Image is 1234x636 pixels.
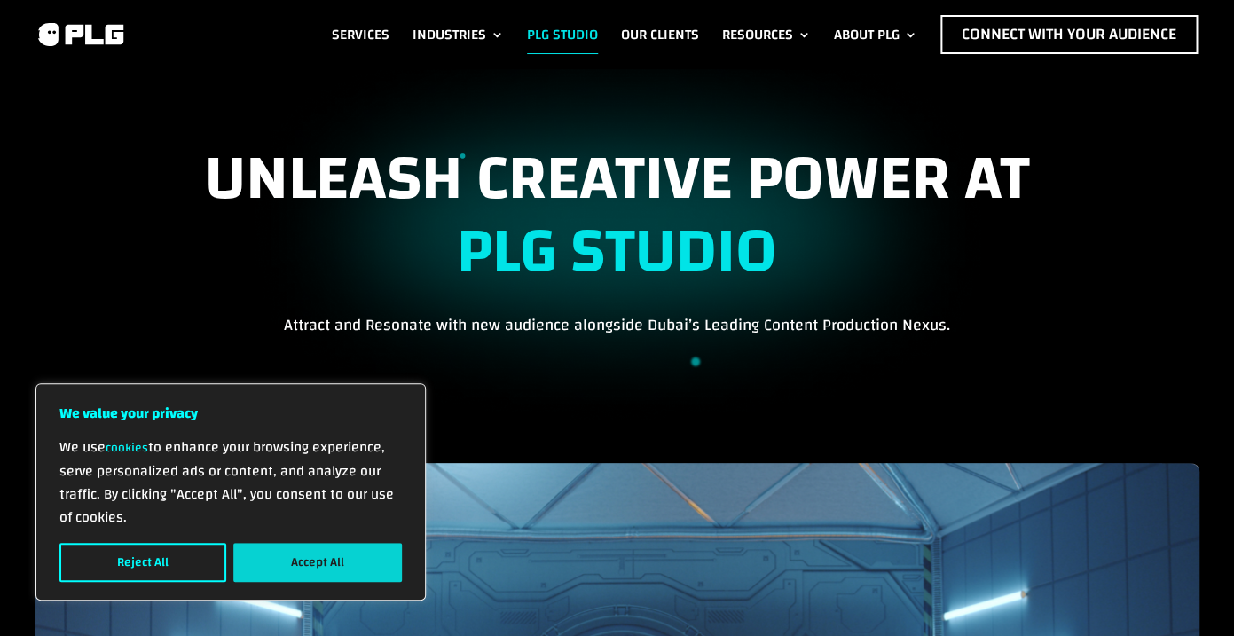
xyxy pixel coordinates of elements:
[413,15,504,54] a: Industries
[35,143,1199,312] h1: UNLEASH CREATIVE POWER AT
[621,15,699,54] a: Our Clients
[59,436,402,529] p: We use to enhance your browsing experience, serve personalized ads or content, and analyze our tr...
[940,15,1198,54] a: Connect with Your Audience
[1145,551,1234,636] iframe: Chat Widget
[35,312,1199,338] p: Attract and Resonate with new audience alongside Dubai’s Leading Content Production Nexus.
[457,192,777,310] strong: PLG STUDIO
[332,15,389,54] a: Services
[35,383,426,601] div: We value your privacy
[834,15,917,54] a: About PLG
[722,15,811,54] a: Resources
[59,402,402,425] p: We value your privacy
[233,543,402,582] button: Accept All
[106,436,148,459] a: cookies
[59,543,226,582] button: Reject All
[527,15,598,54] a: PLG Studio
